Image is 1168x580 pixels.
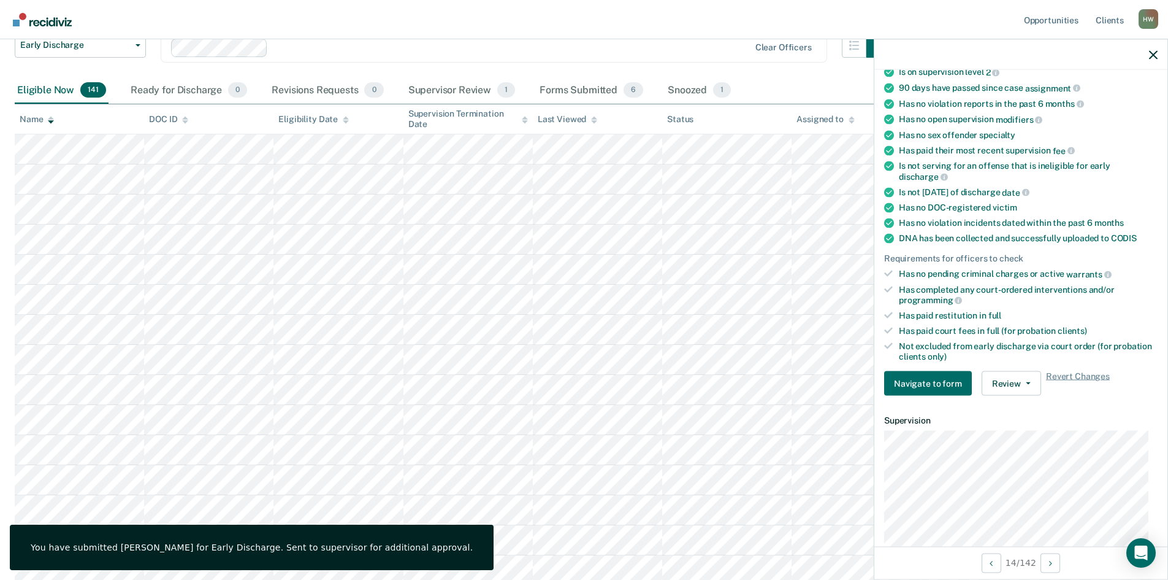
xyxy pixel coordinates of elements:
span: only) [928,351,947,361]
div: Has no DOC-registered [899,203,1158,213]
span: programming [899,295,962,305]
div: Has paid court fees in full (for probation [899,325,1158,336]
dt: Supervision [884,416,1158,426]
div: Eligible Now [15,77,109,104]
span: assignment [1025,83,1080,93]
span: 6 [624,82,643,98]
span: Early Discharge [20,40,131,50]
div: Revisions Requests [269,77,386,104]
button: Next Opportunity [1040,553,1060,573]
span: date [1002,187,1029,197]
div: 90 days have passed since case [899,82,1158,93]
div: Has no violation reports in the past 6 [899,98,1158,109]
span: 2 [986,68,1000,77]
div: H W [1139,9,1158,29]
div: You have submitted [PERSON_NAME] for Early Discharge. Sent to supervisor for additional approval. [31,542,473,553]
div: Is not serving for an offense that is ineligible for early [899,161,1158,182]
div: 14 / 142 [874,546,1167,579]
div: Is on supervision level [899,67,1158,78]
span: 141 [80,82,106,98]
button: Review [982,371,1041,396]
div: Name [20,114,54,125]
div: Clear officers [755,42,812,53]
div: Has no violation incidents dated within the past 6 [899,218,1158,228]
div: Ready for Discharge [128,77,250,104]
span: warrants [1066,269,1112,279]
span: specialty [979,130,1015,139]
div: Is not [DATE] of discharge [899,187,1158,198]
div: Has completed any court-ordered interventions and/or [899,284,1158,305]
div: Last Viewed [538,114,597,125]
div: Has no pending criminal charges or active [899,269,1158,280]
span: fee [1053,145,1075,155]
span: victim [993,203,1017,212]
span: months [1045,99,1084,109]
div: Has paid their most recent supervision [899,145,1158,156]
div: Status [667,114,693,125]
div: Has paid restitution in [899,311,1158,321]
span: clients) [1058,325,1087,335]
div: Has no open supervision [899,114,1158,125]
span: 1 [713,82,731,98]
div: Forms Submitted [537,77,646,104]
span: full [988,311,1001,320]
span: 0 [364,82,383,98]
span: months [1094,218,1124,228]
button: Navigate to form [884,371,972,396]
span: 0 [228,82,247,98]
div: Requirements for officers to check [884,253,1158,264]
div: Has no sex offender [899,130,1158,140]
img: Recidiviz [13,13,72,26]
div: Snoozed [665,77,733,104]
div: Supervisor Review [406,77,518,104]
div: Supervision Termination Date [408,109,528,130]
div: Eligibility Date [278,114,349,125]
div: Not excluded from early discharge via court order (for probation clients [899,341,1158,362]
div: Open Intercom Messenger [1126,538,1156,568]
span: discharge [899,171,948,181]
div: DNA has been collected and successfully uploaded to [899,233,1158,244]
button: Profile dropdown button [1139,9,1158,29]
a: Navigate to form link [884,371,977,396]
div: DOC ID [149,114,188,125]
span: Revert Changes [1046,371,1110,396]
span: 1 [497,82,515,98]
span: modifiers [996,114,1043,124]
div: Assigned to [796,114,854,125]
button: Previous Opportunity [982,553,1001,573]
span: CODIS [1111,233,1137,243]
